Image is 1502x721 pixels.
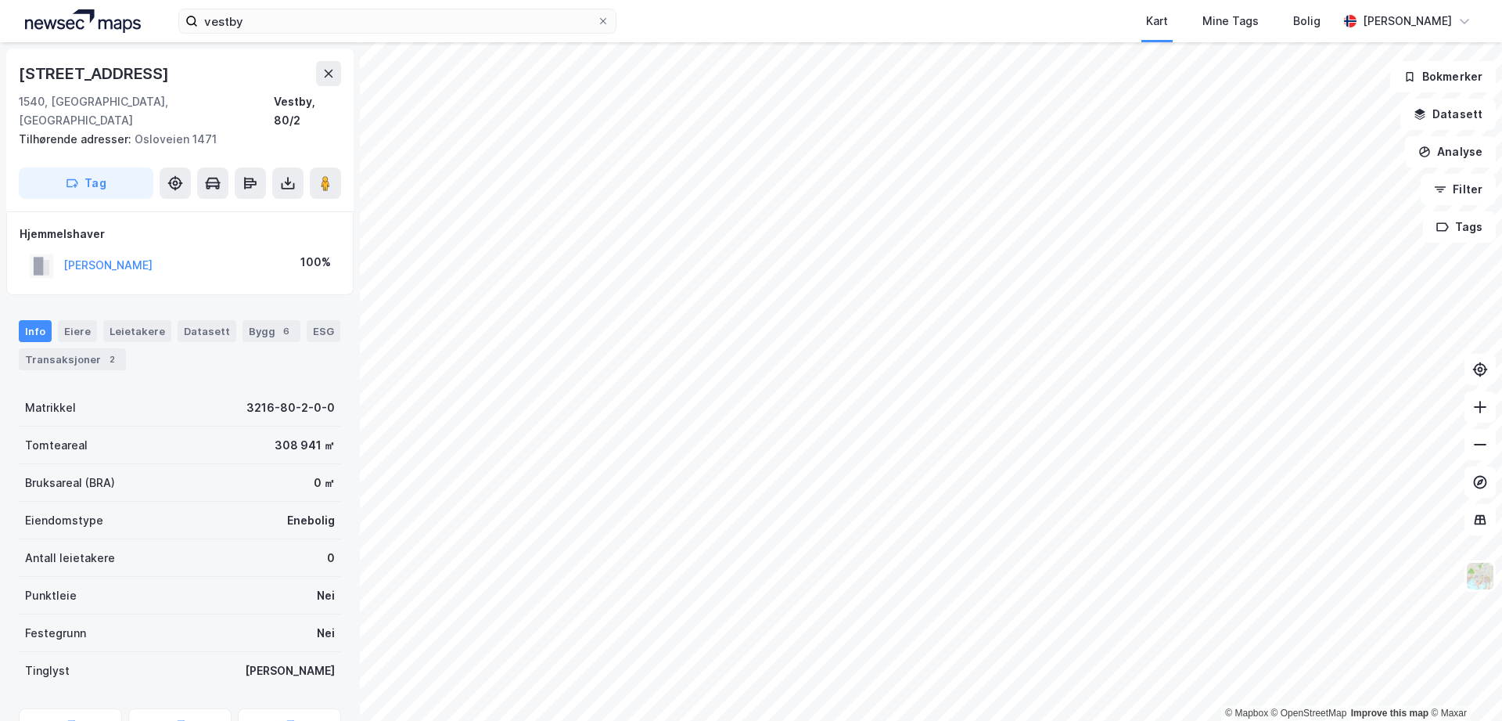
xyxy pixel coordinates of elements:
div: Transaksjoner [19,348,126,370]
div: Punktleie [25,586,77,605]
div: 0 [327,549,335,568]
div: 308 941 ㎡ [275,436,335,455]
a: Mapbox [1225,708,1268,719]
div: 0 ㎡ [314,474,335,492]
div: Vestby, 80/2 [274,92,341,130]
div: Osloveien 1471 [19,130,329,149]
div: Leietakere [103,320,171,342]
button: Tag [19,168,153,199]
button: Tags [1423,211,1496,243]
div: Info [19,320,52,342]
div: Kart [1146,12,1168,31]
div: [STREET_ADDRESS] [19,61,172,86]
div: 1540, [GEOGRAPHIC_DATA], [GEOGRAPHIC_DATA] [19,92,274,130]
div: Tomteareal [25,436,88,455]
div: 2 [104,351,120,367]
a: Improve this map [1351,708,1428,719]
iframe: Chat Widget [1424,646,1502,721]
div: Kontrollprogram for chat [1424,646,1502,721]
div: Hjemmelshaver [20,225,340,243]
div: Mine Tags [1202,12,1259,31]
div: Enebolig [287,511,335,530]
div: Festegrunn [25,624,86,643]
div: ESG [307,320,340,342]
button: Bokmerker [1390,61,1496,92]
div: Eiendomstype [25,511,103,530]
div: Bruksareal (BRA) [25,474,115,492]
button: Datasett [1400,99,1496,130]
div: Antall leietakere [25,549,115,568]
div: Nei [317,586,335,605]
button: Filter [1421,174,1496,205]
div: Nei [317,624,335,643]
div: Tinglyst [25,662,70,680]
a: OpenStreetMap [1271,708,1347,719]
button: Analyse [1405,136,1496,168]
div: 100% [300,253,331,272]
div: [PERSON_NAME] [1363,12,1452,31]
span: Tilhørende adresser: [19,132,135,146]
div: 3216-80-2-0-0 [246,398,335,417]
input: Søk på adresse, matrikkel, gårdeiere, leietakere eller personer [198,9,597,33]
div: Datasett [178,320,236,342]
div: Eiere [58,320,97,342]
div: Matrikkel [25,398,76,417]
img: Z [1465,561,1495,591]
img: logo.a4113a55bc3d86da70a041830d287a7e.svg [25,9,141,33]
div: Bygg [243,320,300,342]
div: [PERSON_NAME] [245,662,335,680]
div: Bolig [1293,12,1321,31]
div: 6 [278,323,294,339]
